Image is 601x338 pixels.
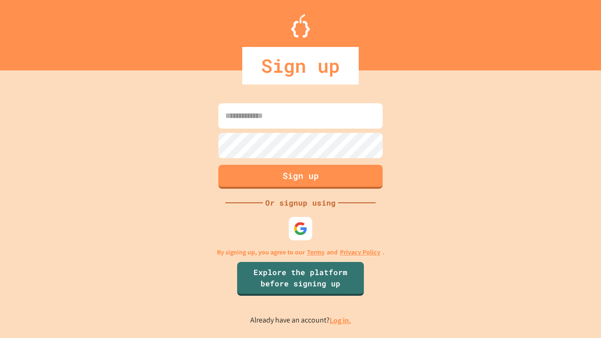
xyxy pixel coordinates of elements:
[217,247,385,257] p: By signing up, you agree to our and .
[330,315,351,325] a: Log in.
[307,247,324,257] a: Terms
[250,315,351,326] p: Already have an account?
[291,14,310,38] img: Logo.svg
[340,247,380,257] a: Privacy Policy
[218,165,383,189] button: Sign up
[263,197,338,208] div: Or signup using
[237,262,364,296] a: Explore the platform before signing up
[293,222,308,236] img: google-icon.svg
[242,47,359,84] div: Sign up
